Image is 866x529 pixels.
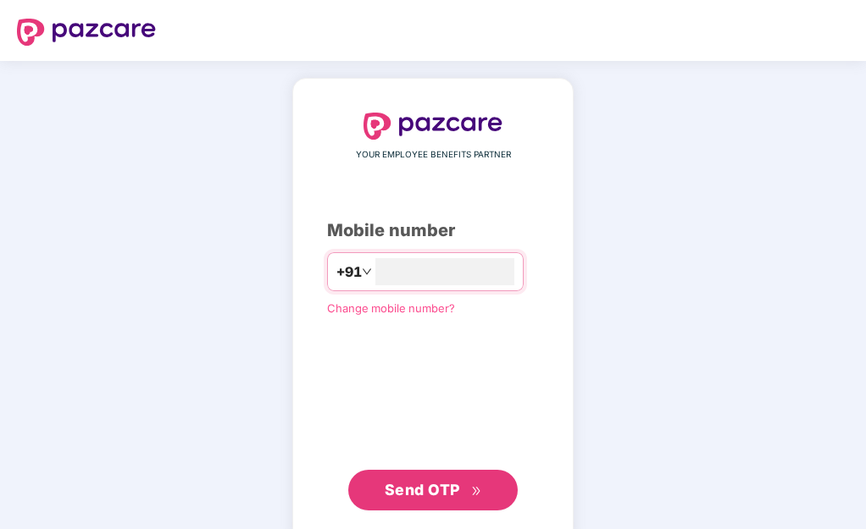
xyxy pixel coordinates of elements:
span: YOUR EMPLOYEE BENEFITS PARTNER [356,148,511,162]
span: double-right [471,486,482,497]
button: Send OTPdouble-right [348,470,518,510]
img: logo [17,19,156,46]
div: Mobile number [327,218,539,244]
img: logo [364,113,502,140]
span: Send OTP [385,481,460,499]
span: +91 [336,262,362,283]
span: down [362,267,372,277]
a: Change mobile number? [327,301,455,315]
